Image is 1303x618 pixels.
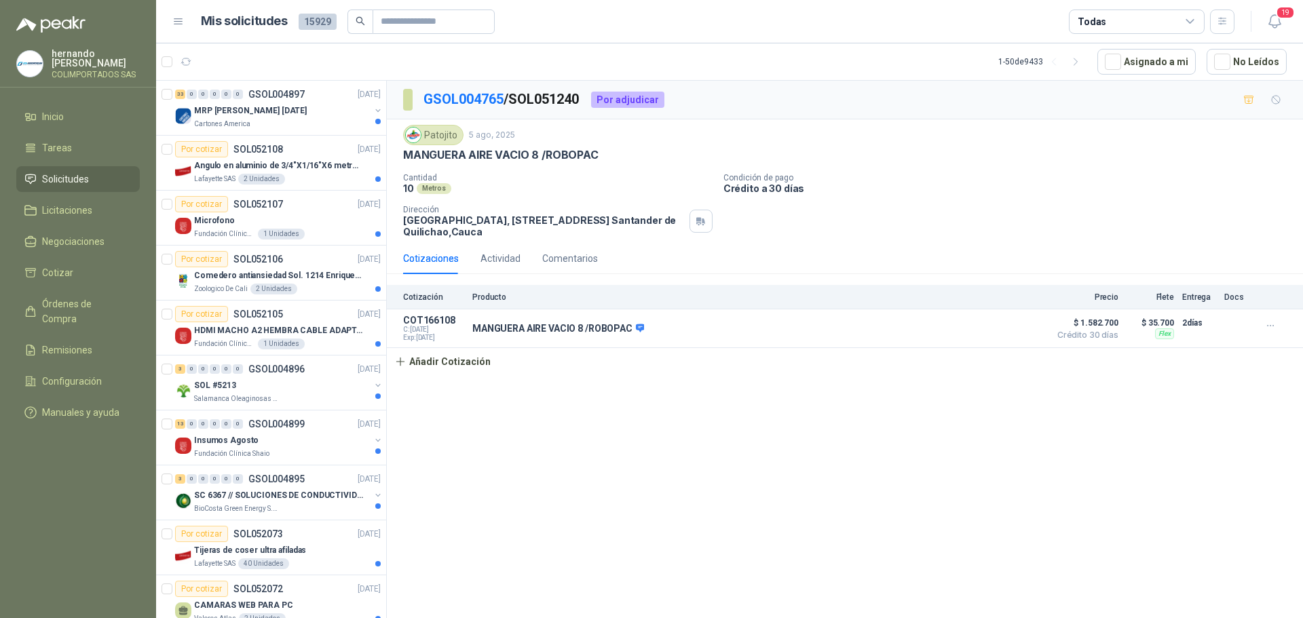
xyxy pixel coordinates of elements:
[16,291,140,332] a: Órdenes de Compra
[187,364,197,374] div: 0
[42,265,73,280] span: Cotizar
[358,583,381,596] p: [DATE]
[299,14,337,30] span: 15929
[1224,292,1251,302] p: Docs
[194,448,269,459] p: Fundación Clínica Shaio
[248,474,305,484] p: GSOL004895
[156,301,386,355] a: Por cotizarSOL052105[DATE] Company LogoHDMI MACHO A2 HEMBRA CABLE ADAPTADOR CONVERTIDOR FOR MONIT...
[403,334,464,342] span: Exp: [DATE]
[194,104,307,117] p: MRP [PERSON_NAME] [DATE]
[42,140,72,155] span: Tareas
[358,308,381,321] p: [DATE]
[358,88,381,101] p: [DATE]
[194,159,363,172] p: Angulo en aluminio de 3/4"X1/16"X6 metros color Anolok
[194,503,280,514] p: BioCosta Green Energy S.A.S
[42,109,64,124] span: Inicio
[403,214,684,237] p: [GEOGRAPHIC_DATA], [STREET_ADDRESS] Santander de Quilichao , Cauca
[387,348,498,375] button: Añadir Cotización
[175,306,228,322] div: Por cotizar
[175,86,383,130] a: 33 0 0 0 0 0 GSOL004897[DATE] Company LogoMRP [PERSON_NAME] [DATE]Cartones America
[403,315,464,326] p: COT166108
[194,434,259,447] p: Insumos Agosto
[194,174,235,185] p: Lafayette SAS
[156,520,386,575] a: Por cotizarSOL052073[DATE] Company LogoTijeras de coser ultra afiladasLafayette SAS40 Unidades
[358,418,381,431] p: [DATE]
[175,364,185,374] div: 3
[258,229,305,239] div: 1 Unidades
[723,173,1298,182] p: Condición de pago
[403,148,599,162] p: MANGUERA AIRE VACIO 8 /ROBOPAC
[175,493,191,509] img: Company Logo
[221,364,231,374] div: 0
[1078,14,1106,29] div: Todas
[17,51,43,77] img: Company Logo
[194,119,250,130] p: Cartones America
[175,196,228,212] div: Por cotizar
[469,129,515,142] p: 5 ago, 2025
[542,251,598,266] div: Comentarios
[198,474,208,484] div: 0
[480,251,521,266] div: Actividad
[175,251,228,267] div: Por cotizar
[194,214,235,227] p: Microfono
[194,324,363,337] p: HDMI MACHO A2 HEMBRA CABLE ADAPTADOR CONVERTIDOR FOR MONIT
[358,198,381,211] p: [DATE]
[42,203,92,218] span: Licitaciones
[175,108,191,124] img: Company Logo
[16,400,140,425] a: Manuales y ayuda
[221,419,231,429] div: 0
[42,374,102,389] span: Configuración
[194,339,255,349] p: Fundación Clínica Shaio
[201,12,288,31] h1: Mis solicitudes
[238,174,285,185] div: 2 Unidades
[194,489,363,502] p: SC 6367 // SOLUCIONES DE CONDUCTIVIDAD
[356,16,365,26] span: search
[403,173,713,182] p: Cantidad
[42,343,92,358] span: Remisiones
[198,90,208,99] div: 0
[1182,292,1216,302] p: Entrega
[403,251,459,266] div: Cotizaciones
[175,328,191,344] img: Company Logo
[175,438,191,454] img: Company Logo
[358,473,381,486] p: [DATE]
[1051,331,1118,339] span: Crédito 30 días
[175,361,383,404] a: 3 0 0 0 0 0 GSOL004896[DATE] Company LogoSOL #5213Salamanca Oleaginosas SAS
[42,405,119,420] span: Manuales y ayuda
[233,529,283,539] p: SOL052073
[194,284,248,294] p: Zoologico De Cali
[233,309,283,319] p: SOL052105
[472,323,644,335] p: MANGUERA AIRE VACIO 8 /ROBOPAC
[210,474,220,484] div: 0
[194,558,235,569] p: Lafayette SAS
[358,363,381,376] p: [DATE]
[194,544,306,557] p: Tijeras de coser ultra afiladas
[198,419,208,429] div: 0
[403,205,684,214] p: Dirección
[187,419,197,429] div: 0
[258,339,305,349] div: 1 Unidades
[194,379,236,392] p: SOL #5213
[723,182,1298,194] p: Crédito a 30 días
[403,125,464,145] div: Patojito
[187,474,197,484] div: 0
[233,474,243,484] div: 0
[1051,292,1118,302] p: Precio
[423,89,580,110] p: / SOL051240
[1051,315,1118,331] span: $ 1.582.700
[591,92,664,108] div: Por adjudicar
[16,135,140,161] a: Tareas
[233,144,283,154] p: SOL052108
[406,128,421,142] img: Company Logo
[1276,6,1295,19] span: 19
[248,364,305,374] p: GSOL004896
[210,90,220,99] div: 0
[1262,9,1287,34] button: 19
[175,90,185,99] div: 33
[233,90,243,99] div: 0
[194,393,280,404] p: Salamanca Oleaginosas SAS
[417,183,451,194] div: Metros
[210,419,220,429] div: 0
[16,16,86,33] img: Logo peakr
[175,273,191,289] img: Company Logo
